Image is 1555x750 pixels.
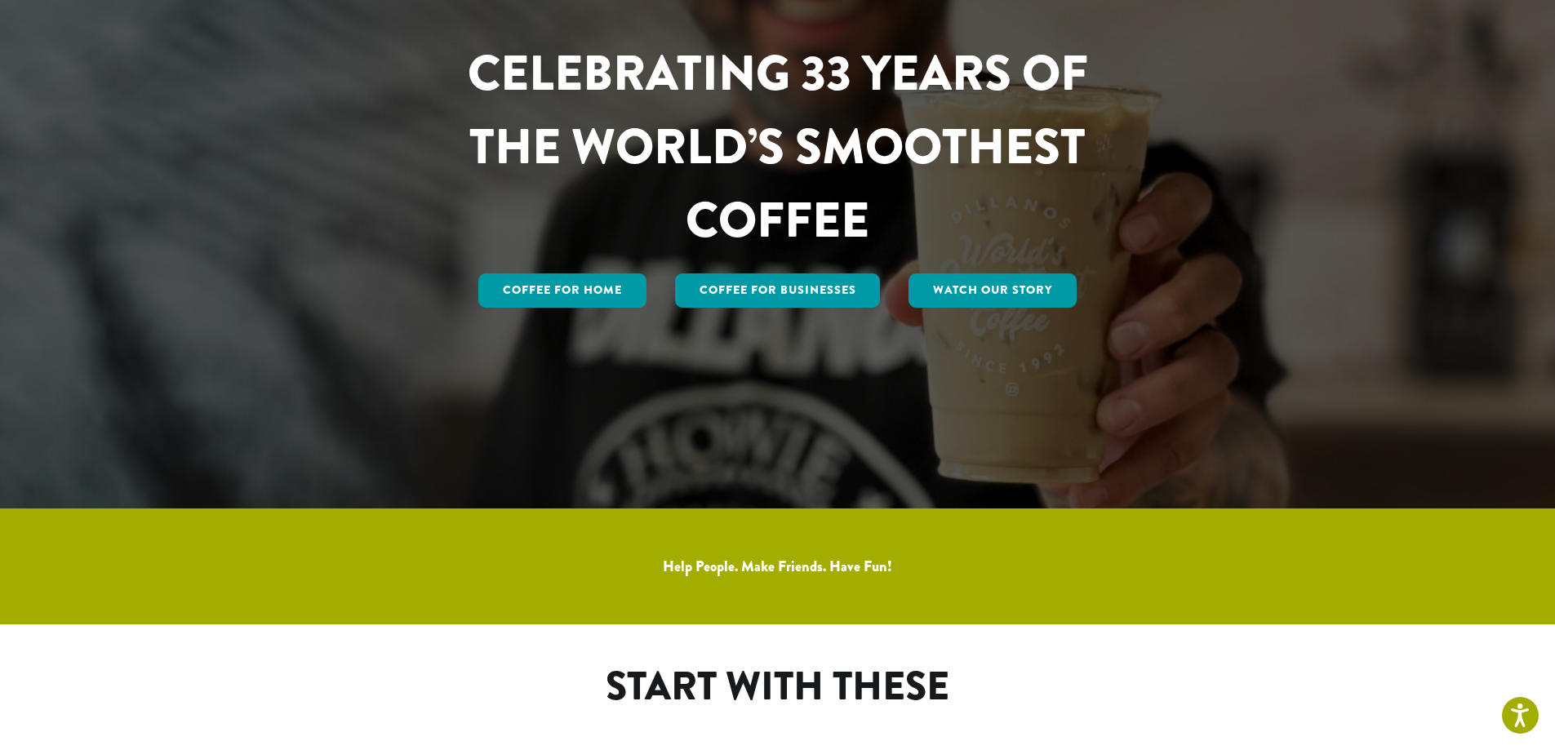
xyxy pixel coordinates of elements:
a: Help People. Make Friends. Have Fun! [663,556,892,577]
a: Watch Our Story [909,273,1077,308]
a: Coffee for Home [478,273,646,308]
h1: CELEBRATING 33 YEARS OF THE WORLD’S SMOOTHEST COFFEE [420,37,1136,257]
h1: Start With These [429,663,1126,711]
a: Coffee For Businesses [675,273,881,308]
